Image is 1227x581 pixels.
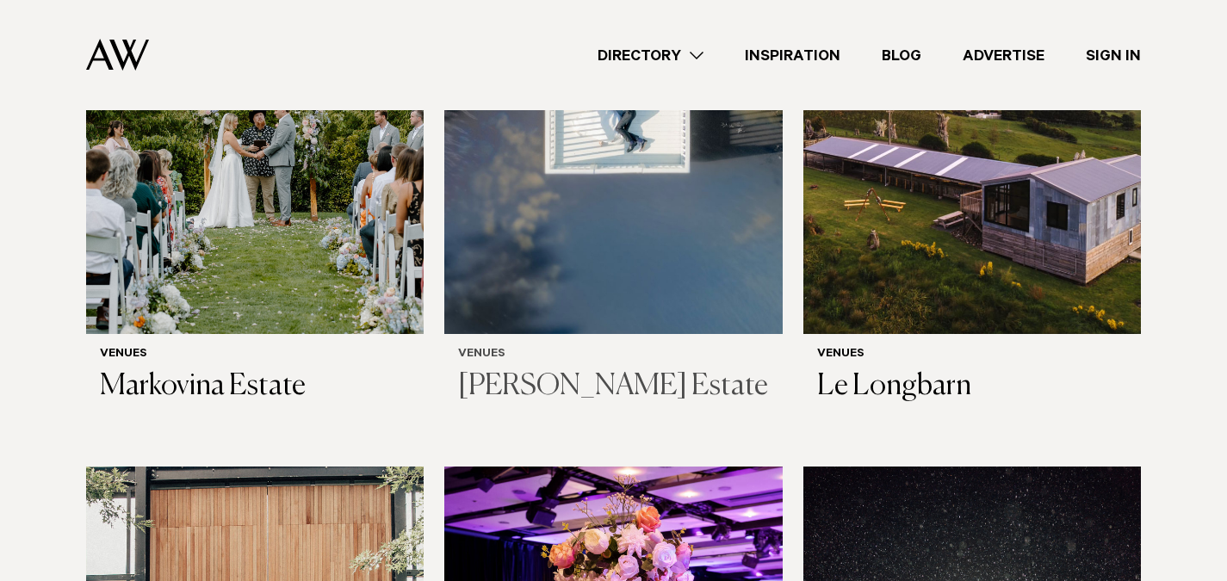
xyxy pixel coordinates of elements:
img: Auckland Weddings Logo [86,39,149,71]
a: Advertise [942,44,1065,67]
h3: Le Longbarn [817,369,1127,405]
a: Inspiration [724,44,861,67]
h6: Venues [458,348,768,362]
h6: Venues [100,348,410,362]
a: Blog [861,44,942,67]
h3: [PERSON_NAME] Estate [458,369,768,405]
h3: Markovina Estate [100,369,410,405]
h6: Venues [817,348,1127,362]
a: Directory [577,44,724,67]
a: Sign In [1065,44,1162,67]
